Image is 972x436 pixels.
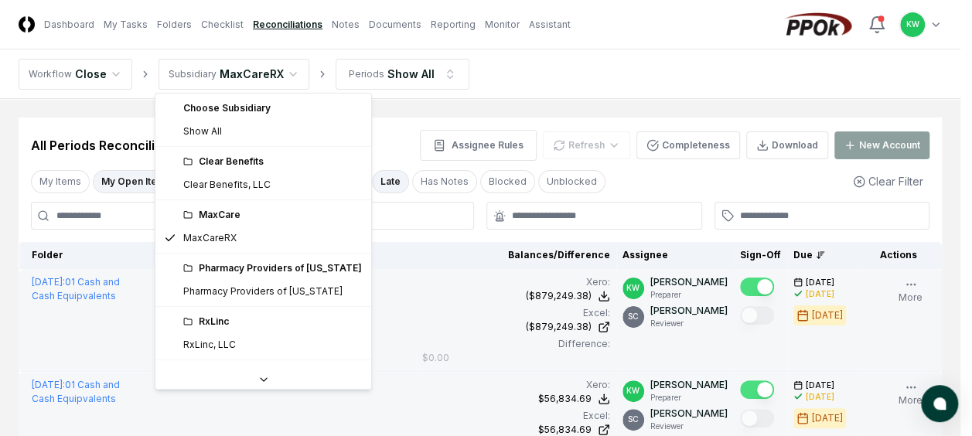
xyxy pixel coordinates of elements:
[183,231,237,245] div: MaxCareRX
[183,338,236,352] div: RxLinc, LLC
[183,261,362,275] div: Pharmacy Providers of [US_STATE]
[183,315,362,329] div: RxLinc
[183,368,362,382] div: Stratos
[183,208,362,222] div: MaxCare
[183,284,343,298] div: Pharmacy Providers of [US_STATE]
[183,124,222,138] span: Show All
[183,178,271,192] div: Clear Benefits, LLC
[159,97,368,120] div: Choose Subsidiary
[183,155,362,169] div: Clear Benefits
